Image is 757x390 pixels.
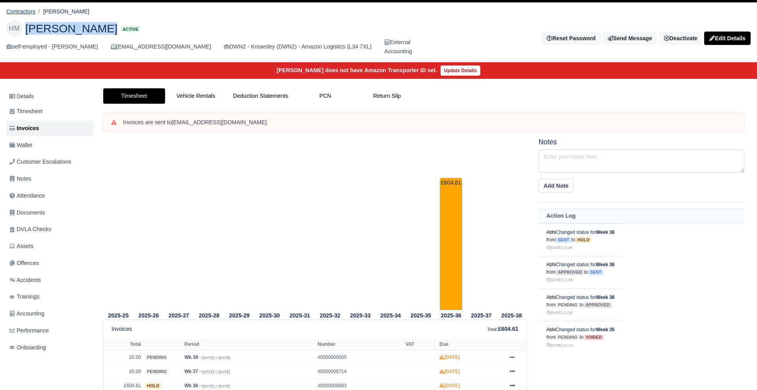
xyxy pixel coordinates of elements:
a: Contractors [6,8,35,15]
h5: Notes [539,138,744,146]
span: approved [556,269,584,275]
a: Edit Details [704,32,751,45]
td: £0.00 [104,365,143,379]
a: Abhi [547,230,556,235]
button: Reset Password [541,32,601,45]
th: 2025-32 [315,310,345,320]
span: Accounting [9,309,45,318]
th: 2025-38 [497,310,527,320]
td: #0000008714 [316,365,404,379]
strong: [EMAIL_ADDRESS][DOMAIN_NAME] [172,119,267,125]
span: pending [145,369,169,375]
span: Invoices [9,124,39,133]
th: 2025-29 [224,310,255,320]
a: Trainings [6,289,94,304]
span: hold [145,383,161,389]
a: Abhi [547,295,556,300]
a: Notes [6,171,94,187]
strong: [DATE] [439,383,460,388]
th: 2025-31 [285,310,315,320]
th: 2025-30 [255,310,285,320]
span: Documents [9,208,45,217]
th: Action Log [539,209,744,223]
span: Active [121,26,140,32]
span: pending [145,355,169,360]
span: DVLA Checks [9,225,51,234]
td: Changed status for from to [539,321,623,354]
strong: Week 36 [596,295,615,300]
strong: [DATE] [439,355,460,360]
span: pending [556,302,580,308]
strong: Week 36 [596,230,615,235]
div: [EMAIL_ADDRESS][DOMAIN_NAME] [111,42,211,51]
th: 2025-34 [376,310,406,320]
div: DWN2 - Knowsley (DWN2) - Amazon Logistics (L34 7XL) [224,42,372,51]
strong: [DATE] [439,369,460,374]
a: PCN [294,88,356,104]
strong: Wk 37 - [184,369,201,374]
span: Assets [9,242,33,251]
span: pending [556,334,580,340]
small: [DATE] 11:38 [547,310,573,315]
th: 2025-27 [164,310,194,320]
div: Invoices are sent to [123,119,737,127]
a: Deduction Statements [227,88,294,104]
span: hold [575,237,591,243]
li: [PERSON_NAME] [35,7,89,16]
a: Documents [6,205,94,220]
a: Accounting [6,306,94,321]
td: £604.61 [440,178,462,310]
a: Timesheet [6,104,94,119]
th: Period [182,339,316,351]
a: Deactivate [659,32,703,45]
td: #0000009005 [316,351,404,365]
span: Attendance [9,191,45,200]
small: [DATE] » [DATE] [202,384,230,388]
th: Number [316,339,404,351]
a: Invoices [6,121,94,136]
span: Customer Escalations [9,157,71,166]
span: Performance [9,326,49,335]
th: 2025-28 [194,310,224,320]
a: Return Slip [356,88,418,104]
span: Offences [9,259,39,268]
div: : [487,325,518,334]
a: Customer Escalations [6,154,94,170]
strong: Wk 36 - [184,383,201,388]
th: 2025-26 [134,310,164,320]
a: Vehicle Rentals [165,88,227,104]
a: Abhi [547,262,556,267]
a: Accidents [6,272,94,288]
small: [DATE] » [DATE] [202,369,230,374]
span: Timesheet [9,107,43,116]
strong: Wk 38 - [184,355,201,360]
a: Wallet [6,138,94,153]
td: Changed status for from to [539,224,623,256]
a: Details [6,89,94,104]
span: Wallet [9,141,32,150]
button: Add Note [539,179,574,192]
a: Send Message [603,32,657,45]
div: self-employed - [PERSON_NAME] [6,42,98,51]
td: £0.00 [104,351,143,365]
th: Due [437,339,502,351]
a: Offences [6,256,94,271]
small: [DATE] 11:38 [547,278,573,282]
th: VAT [404,339,437,351]
th: 2025-25 [103,310,134,320]
strong: £604.61 [498,326,518,332]
span: approved [584,302,612,308]
a: Performance [6,323,94,338]
th: 2025-36 [436,310,466,320]
small: [DATE] 12:36 [547,245,573,250]
div: HM [6,21,22,36]
strong: Week 36 [596,262,615,267]
a: Abhi [547,327,556,332]
td: Changed status for from to [539,256,623,289]
iframe: Chat Widget [616,299,757,390]
span: Notes [9,174,31,183]
span: [PERSON_NAME] [25,23,117,34]
a: DVLA Checks [6,222,94,237]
